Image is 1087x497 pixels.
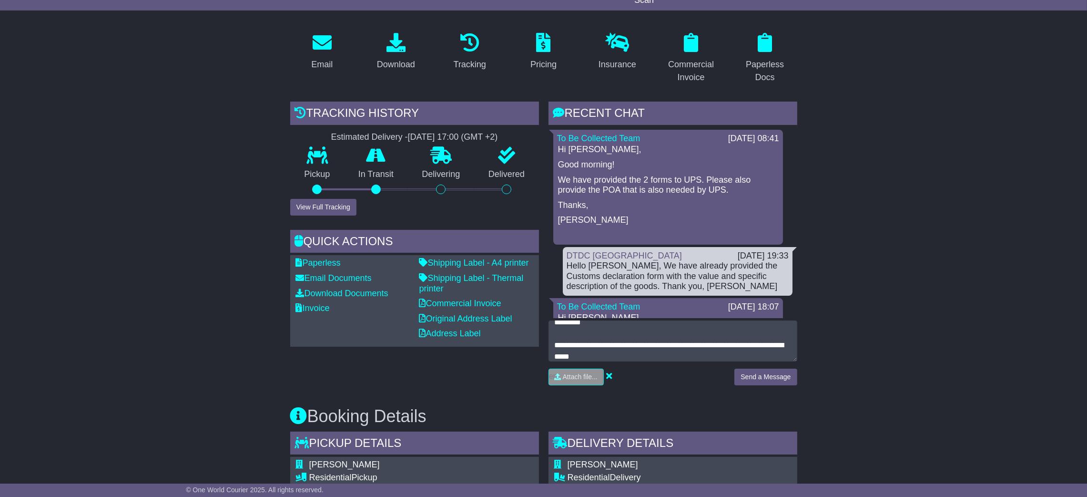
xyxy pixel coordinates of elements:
div: Download [377,58,415,71]
button: Send a Message [734,369,797,385]
p: In Transit [344,169,408,180]
p: Delivering [408,169,475,180]
p: We have provided the 2 forms to UPS. Please also provide the POA that is also needed by UPS. [558,175,778,196]
div: Estimated Delivery - [290,132,539,143]
p: Good morning! [558,160,778,170]
div: Insurance [599,58,636,71]
a: Address Label [419,329,481,338]
a: Email Documents [296,273,372,283]
a: Paperless [296,258,341,268]
span: [PERSON_NAME] [309,460,380,469]
div: Pickup [309,473,455,483]
a: Shipping Label - Thermal printer [419,273,524,293]
p: Thanks, [558,200,778,211]
a: Pricing [524,30,563,74]
span: © One World Courier 2025. All rights reserved. [186,486,324,494]
div: [DATE] 18:07 [728,302,779,312]
div: Email [311,58,333,71]
a: To Be Collected Team [557,134,640,143]
span: Residential [568,473,610,482]
a: Shipping Label - A4 printer [419,258,529,268]
div: [DATE] 08:41 [728,134,779,144]
div: Tracking [453,58,486,71]
div: Pricing [530,58,557,71]
a: Commercial Invoice [419,299,501,308]
p: Hi [PERSON_NAME], [558,313,778,323]
div: [DATE] 17:00 (GMT +2) [408,132,498,143]
a: Invoice [296,303,330,313]
span: Residential [309,473,352,482]
div: RECENT CHAT [549,102,797,127]
a: Download [371,30,421,74]
a: Email [305,30,339,74]
button: View Full Tracking [290,199,356,216]
a: DTDC [GEOGRAPHIC_DATA] [567,251,682,260]
a: Original Address Label [419,314,512,323]
p: Pickup [290,169,345,180]
a: Download Documents [296,289,388,298]
h3: Booking Details [290,407,797,426]
div: Quick Actions [290,230,539,256]
a: Paperless Docs [733,30,797,87]
p: [PERSON_NAME] [558,215,778,226]
textarea: To enrich screen reader interactions, please activate Accessibility in Grammarly extension settings [549,321,797,362]
a: Tracking [447,30,492,74]
div: Tracking history [290,102,539,127]
div: Delivery Details [549,432,797,457]
div: Hello [PERSON_NAME], We have already provided the Customs declaration form with the value and spe... [567,261,789,292]
div: Paperless Docs [739,58,791,84]
span: [PERSON_NAME] [568,460,638,469]
a: To Be Collected Team [557,302,640,311]
div: Pickup Details [290,432,539,457]
p: Hi [PERSON_NAME], [558,145,778,155]
div: [DATE] 19:33 [738,251,789,261]
p: Delivered [474,169,539,180]
div: Commercial Invoice [665,58,717,84]
a: Commercial Invoice [659,30,723,87]
a: Insurance [592,30,642,74]
div: Delivery [568,473,792,483]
